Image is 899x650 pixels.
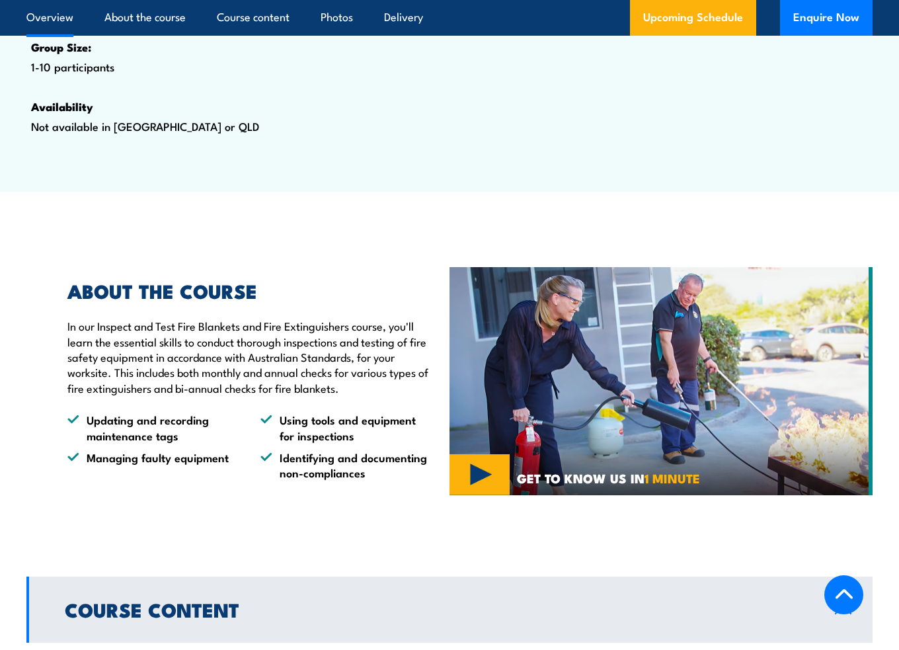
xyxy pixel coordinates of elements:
[67,412,237,443] li: Updating and recording maintenance tags
[645,468,700,487] strong: 1 MINUTE
[260,450,430,481] li: Identifying and documenting non-compliances
[67,450,237,481] li: Managing faulty equipment
[65,600,814,618] h2: Course Content
[449,267,873,496] img: Fire Safety Training
[26,577,873,643] a: Course Content
[31,98,93,115] strong: Availability
[67,282,430,299] h2: ABOUT THE COURSE
[260,412,430,443] li: Using tools and equipment for inspections
[67,318,430,395] p: In our Inspect and Test Fire Blankets and Fire Extinguishers course, you'll learn the essential s...
[31,38,91,56] strong: Group Size:
[517,472,700,484] span: GET TO KNOW US IN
